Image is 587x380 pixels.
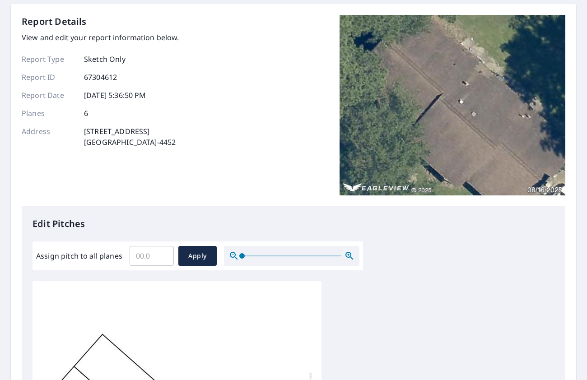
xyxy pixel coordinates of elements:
p: 67304612 [84,72,117,83]
p: Report ID [22,72,76,83]
p: Report Details [22,15,87,28]
p: Edit Pitches [33,217,554,231]
p: 6 [84,108,88,119]
p: Report Date [22,90,76,101]
p: Address [22,126,76,148]
p: [STREET_ADDRESS] [GEOGRAPHIC_DATA]-4452 [84,126,176,148]
img: Top image [340,15,565,195]
label: Assign pitch to all planes [36,250,122,261]
input: 00.0 [130,243,174,269]
p: [DATE] 5:36:50 PM [84,90,146,101]
p: Sketch Only [84,54,126,65]
p: View and edit your report information below. [22,32,179,43]
button: Apply [178,246,217,266]
p: Report Type [22,54,76,65]
p: Planes [22,108,76,119]
span: Apply [186,250,210,262]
